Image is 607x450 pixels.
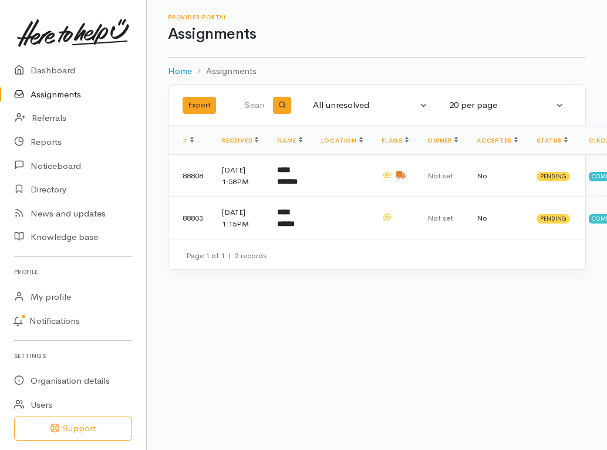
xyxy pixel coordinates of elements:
span: Not set [427,171,453,181]
a: Location [321,137,363,144]
span: Pending [537,172,570,181]
li: Assignments [192,65,257,78]
button: 20 per page [442,94,571,117]
a: Flags [382,137,409,144]
span: No [477,171,487,181]
td: 88803 [168,197,213,239]
td: 88808 [168,155,213,197]
small: Page 1 of 1 2 records [186,251,267,260]
span: No [477,213,487,223]
a: Received [222,137,258,144]
span: Not set [427,213,453,223]
h1: Assignments [168,26,586,43]
a: Home [168,65,192,78]
h6: Profile [14,264,132,280]
button: All unresolved [306,94,435,117]
nav: breadcrumb [168,57,586,85]
a: Accepted [477,137,518,144]
div: All unresolved [313,99,417,112]
span: | [228,251,231,260]
div: 20 per page [449,99,554,112]
td: [DATE] 1:58PM [213,155,268,197]
td: [DATE] 1:15PM [213,197,268,239]
button: Export [183,97,216,114]
h6: Settings [14,348,132,364]
a: Status [537,137,568,144]
button: Support [14,417,132,441]
a: Name [277,137,302,144]
a: Owner [427,137,458,144]
h6: Provider Portal [168,14,586,21]
a: # [183,137,194,144]
span: Pending [537,214,570,224]
input: Search [244,92,267,120]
